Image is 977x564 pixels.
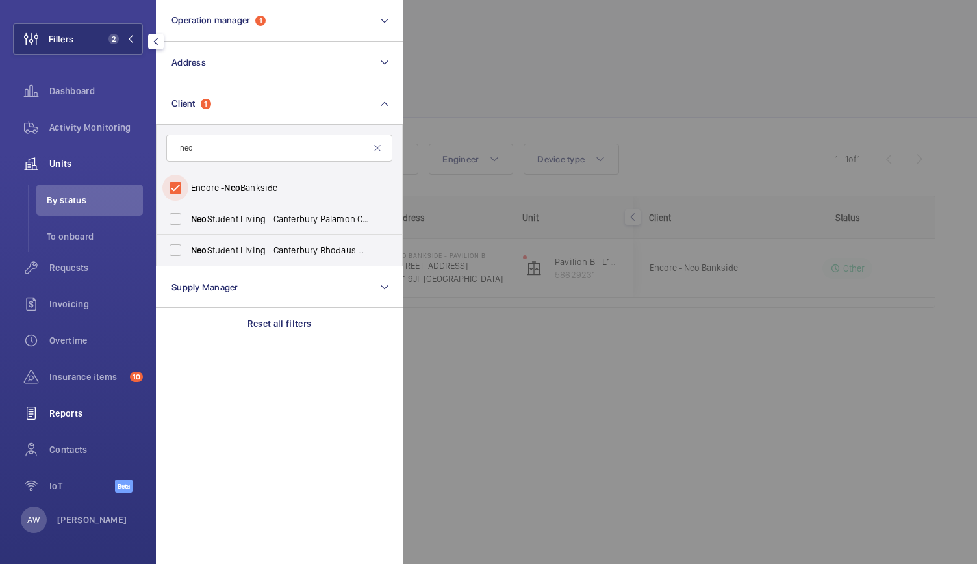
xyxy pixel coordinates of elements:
span: Units [49,157,143,170]
span: Invoicing [49,298,143,311]
span: Dashboard [49,84,143,97]
span: Requests [49,261,143,274]
span: Contacts [49,443,143,456]
span: Activity Monitoring [49,121,143,134]
span: By status [47,194,143,207]
span: 2 [108,34,119,44]
span: Beta [115,480,133,493]
p: [PERSON_NAME] [57,513,127,526]
span: Insurance items [49,370,125,383]
span: 10 [130,372,143,382]
span: Overtime [49,334,143,347]
button: Filters2 [13,23,143,55]
span: IoT [49,480,115,493]
span: Reports [49,407,143,420]
span: Filters [49,32,73,45]
p: AW [27,513,40,526]
span: To onboard [47,230,143,243]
